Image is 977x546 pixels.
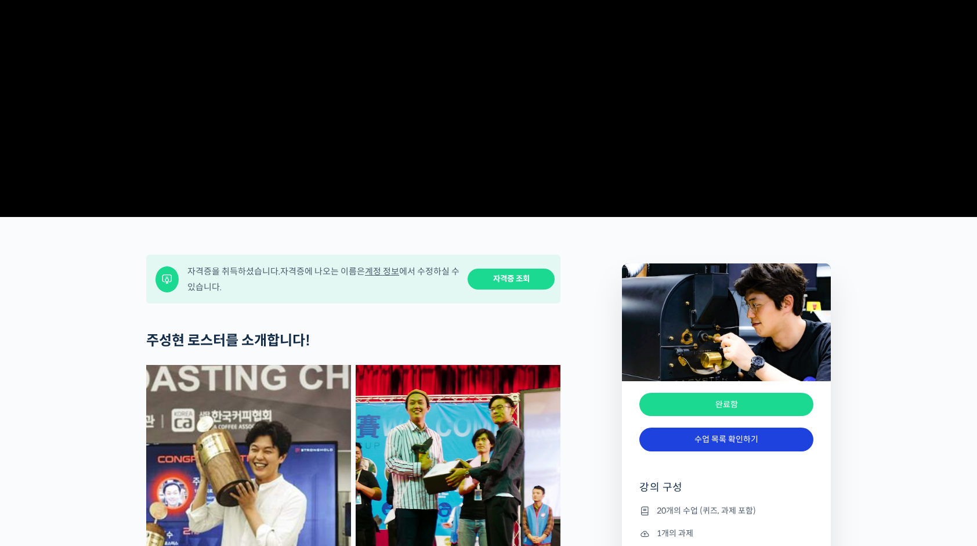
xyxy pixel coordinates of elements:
a: 자격증 조회 [468,269,555,290]
li: 1개의 과제 [639,527,813,541]
a: 계정 정보 [365,266,399,277]
span: 설정 [179,385,193,395]
a: 수업 목록 확인하기 [639,428,813,451]
div: 자격증을 취득하셨습니다. 자격증에 나오는 이름은 에서 수정하실 수 있습니다. [187,263,460,295]
span: 홈 [37,385,44,395]
a: 설정 [150,368,223,397]
strong: 주성현 로스터를 소개합니다! [146,332,310,349]
a: 홈 [3,368,77,397]
span: 대화 [106,386,120,395]
h4: 강의 구성 [639,480,813,504]
a: 대화 [77,368,150,397]
div: 완료함 [639,393,813,417]
li: 20개의 수업 (퀴즈, 과제 포함) [639,504,813,518]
